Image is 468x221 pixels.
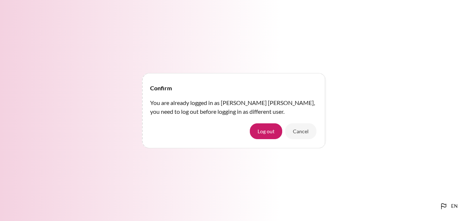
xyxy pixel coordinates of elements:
h4: Confirm [150,84,172,93]
p: You are already logged in as [PERSON_NAME] [PERSON_NAME], you need to log out before logging in a... [150,98,318,116]
button: Languages [436,199,461,214]
span: en [451,203,458,210]
button: Cancel [285,123,316,139]
button: Log out [250,123,282,139]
